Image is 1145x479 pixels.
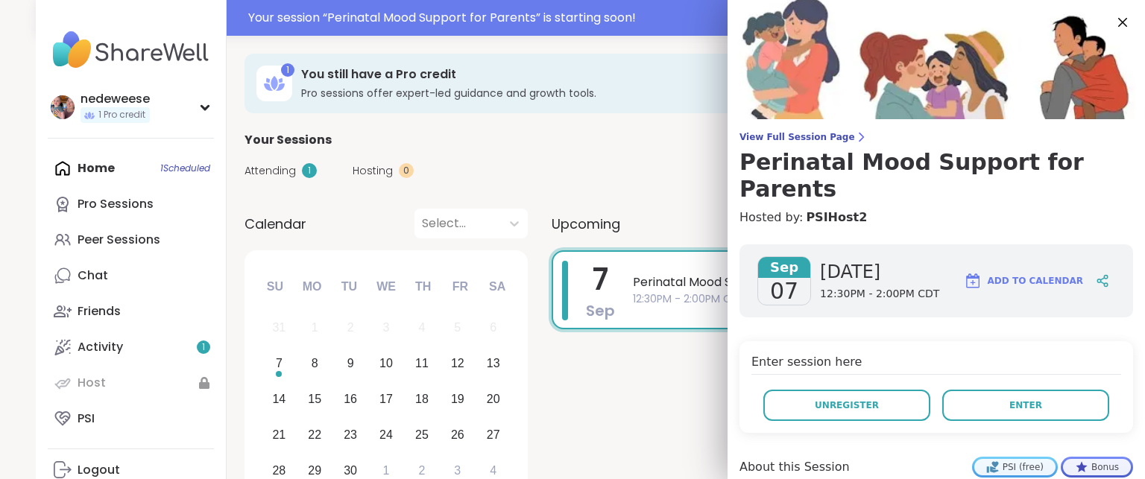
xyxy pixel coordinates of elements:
h4: Hosted by: [739,209,1133,226]
div: Choose Thursday, September 11th, 2025 [406,348,438,380]
div: Choose Wednesday, September 17th, 2025 [370,384,403,416]
a: Peer Sessions [48,222,214,258]
div: 15 [308,389,321,409]
span: 12:30PM - 2:00PM CDT [633,291,1063,307]
a: PSI [48,401,214,437]
div: 17 [379,389,393,409]
div: 16 [344,389,357,409]
span: Sep [586,300,615,321]
div: 10 [379,353,393,373]
div: Mo [295,270,328,303]
h4: About this Session [739,458,850,476]
a: Activity1 [48,329,214,365]
div: 20 [487,389,500,409]
div: Choose Wednesday, September 24th, 2025 [370,419,403,451]
span: 1 [202,341,205,354]
div: Choose Tuesday, September 23rd, 2025 [335,419,367,451]
div: Not available Friday, September 5th, 2025 [441,312,473,344]
span: Perinatal Mood Support for Parents [633,273,1063,291]
div: 1 [302,163,317,178]
div: Choose Saturday, September 20th, 2025 [477,384,509,416]
div: 4 [418,317,425,337]
h3: Pro sessions offer expert-led guidance and growth tools. [301,86,942,101]
span: Upcoming [552,214,620,234]
div: Choose Monday, September 15th, 2025 [299,384,331,416]
span: Calendar [245,214,306,234]
a: Chat [48,258,214,294]
div: 0 [399,163,414,178]
div: PSI [78,410,95,427]
a: View Full Session PagePerinatal Mood Support for Parents [739,131,1133,203]
div: 18 [415,389,429,409]
a: Host [48,365,214,401]
div: Th [407,270,440,303]
div: Choose Saturday, September 13th, 2025 [477,348,509,380]
div: Chat [78,267,108,284]
span: Unregister [815,399,879,412]
div: nedeweese [81,91,150,107]
div: PSI (free) [974,459,1056,475]
button: Add to Calendar [957,263,1090,299]
img: nedeweese [51,95,75,119]
div: Fr [444,270,476,303]
div: Choose Monday, September 8th, 2025 [299,348,331,380]
h3: You still have a Pro credit [301,66,942,83]
div: 6 [490,317,496,337]
div: Logout [78,462,120,478]
div: 12 [451,353,464,373]
span: 07 [770,278,798,305]
a: PSIHost2 [806,209,867,226]
a: Pro Sessions [48,186,214,222]
div: 22 [308,425,321,445]
div: 11 [415,353,429,373]
div: Not available Thursday, September 4th, 2025 [406,312,438,344]
span: Add to Calendar [988,274,1083,288]
div: Friends [78,303,121,320]
div: Choose Monday, September 22nd, 2025 [299,419,331,451]
div: 1 [281,63,294,77]
h3: Perinatal Mood Support for Parents [739,149,1133,203]
div: Peer Sessions [78,232,160,248]
div: Host [78,375,106,391]
div: Your session “ Perinatal Mood Support for Parents ” is starting soon! [248,9,1100,27]
div: 31 [272,317,286,337]
div: Choose Tuesday, September 16th, 2025 [335,384,367,416]
div: 7 [276,353,283,373]
div: Choose Friday, September 26th, 2025 [441,419,473,451]
div: Choose Sunday, September 14th, 2025 [263,384,295,416]
img: ShareWell Logomark [964,272,982,290]
div: We [370,270,403,303]
span: Hosting [353,163,393,179]
div: Choose Saturday, September 27th, 2025 [477,419,509,451]
div: Not available Saturday, September 6th, 2025 [477,312,509,344]
div: Bonus [1063,459,1131,475]
div: 3 [383,317,390,337]
div: Choose Tuesday, September 9th, 2025 [335,348,367,380]
div: 24 [379,425,393,445]
div: 25 [415,425,429,445]
div: Not available Monday, September 1st, 2025 [299,312,331,344]
div: 27 [487,425,500,445]
div: 23 [344,425,357,445]
div: Not available Wednesday, September 3rd, 2025 [370,312,403,344]
div: 2 [347,317,354,337]
div: Pro Sessions [78,196,154,212]
img: ShareWell Nav Logo [48,24,214,76]
a: Friends [48,294,214,329]
div: 8 [312,353,318,373]
div: Choose Friday, September 19th, 2025 [441,384,473,416]
span: 12:30PM - 2:00PM CDT [820,287,939,302]
span: 7 [593,258,608,300]
div: Choose Wednesday, September 10th, 2025 [370,348,403,380]
div: 9 [347,353,354,373]
div: 19 [451,389,464,409]
div: Choose Thursday, September 18th, 2025 [406,384,438,416]
span: 1 Pro credit [98,109,145,121]
div: Choose Friday, September 12th, 2025 [441,348,473,380]
div: 5 [454,317,461,337]
div: 14 [272,389,286,409]
button: Enter [942,390,1109,421]
div: Activity [78,339,123,355]
button: Unregister [763,390,930,421]
div: Su [259,270,291,303]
